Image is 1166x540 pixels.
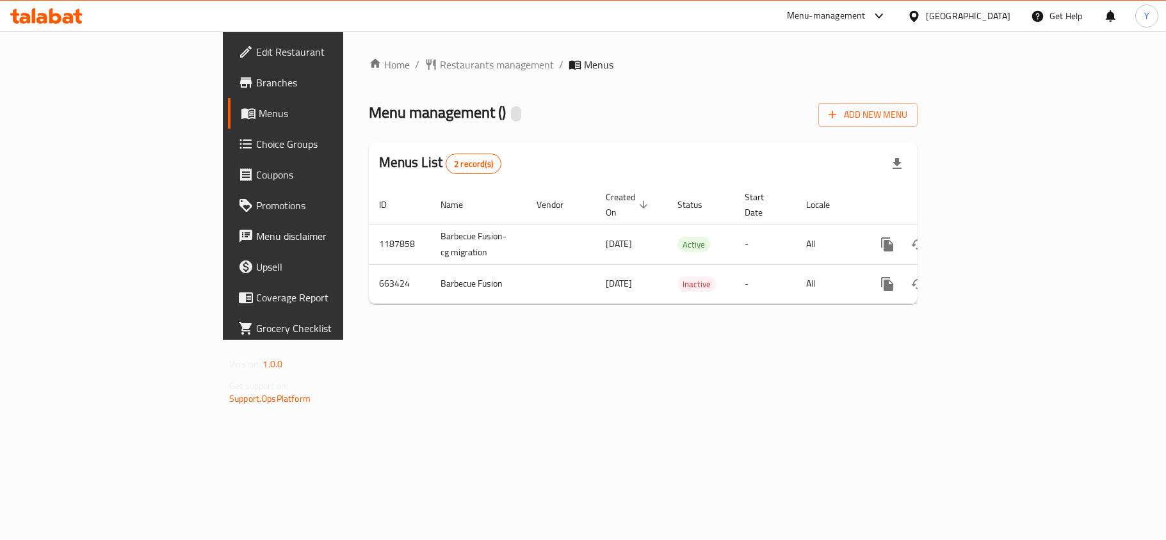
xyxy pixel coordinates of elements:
span: Choice Groups [256,136,407,152]
th: Actions [862,186,1005,225]
span: Locale [806,197,846,212]
a: Support.OpsPlatform [229,390,311,407]
a: Restaurants management [425,57,554,72]
span: 1.0.0 [263,356,282,372]
div: Total records count [446,154,501,174]
span: Restaurants management [440,57,554,72]
a: Coupons [228,159,417,190]
span: Status [677,197,719,212]
span: Branches [256,75,407,90]
span: Edit Restaurant [256,44,407,60]
span: Coverage Report [256,290,407,305]
span: Menus [584,57,613,72]
span: Vendor [537,197,580,212]
span: Active [677,237,710,252]
td: Barbecue Fusion-cg migration [430,224,526,264]
div: Export file [882,148,912,179]
nav: breadcrumb [369,57,918,72]
span: Menu management ( ) [369,98,506,127]
span: Name [441,197,480,212]
div: Menu-management [787,8,866,24]
h2: Menus List [379,153,501,174]
a: Coverage Report [228,282,417,313]
div: [GEOGRAPHIC_DATA] [926,9,1010,23]
button: more [872,269,903,299]
span: [DATE] [606,235,632,252]
a: Branches [228,67,417,98]
a: Grocery Checklist [228,313,417,344]
span: Coupons [256,167,407,182]
span: Get support on: [229,377,288,394]
span: [DATE] [606,275,632,292]
span: Start Date [745,189,781,220]
a: Menu disclaimer [228,221,417,251]
button: Add New Menu [818,103,918,127]
button: Change Status [903,229,934,260]
td: - [734,224,796,264]
td: All [796,224,862,264]
button: more [872,229,903,260]
a: Choice Groups [228,129,417,159]
span: Version: [229,356,261,372]
a: Upsell [228,251,417,282]
td: - [734,264,796,303]
table: enhanced table [369,186,1005,304]
span: Add New Menu [829,107,907,123]
span: Menu disclaimer [256,228,407,244]
li: / [559,57,563,72]
a: Edit Restaurant [228,36,417,67]
a: Promotions [228,190,417,221]
button: Change Status [903,269,934,299]
span: Y [1144,9,1149,23]
span: 2 record(s) [446,158,501,170]
td: All [796,264,862,303]
span: ID [379,197,403,212]
div: Active [677,237,710,252]
span: Promotions [256,198,407,213]
span: Menus [259,106,407,121]
span: Inactive [677,277,716,292]
span: Grocery Checklist [256,321,407,336]
td: Barbecue Fusion [430,264,526,303]
a: Menus [228,98,417,129]
span: Upsell [256,259,407,274]
span: Created On [606,189,652,220]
